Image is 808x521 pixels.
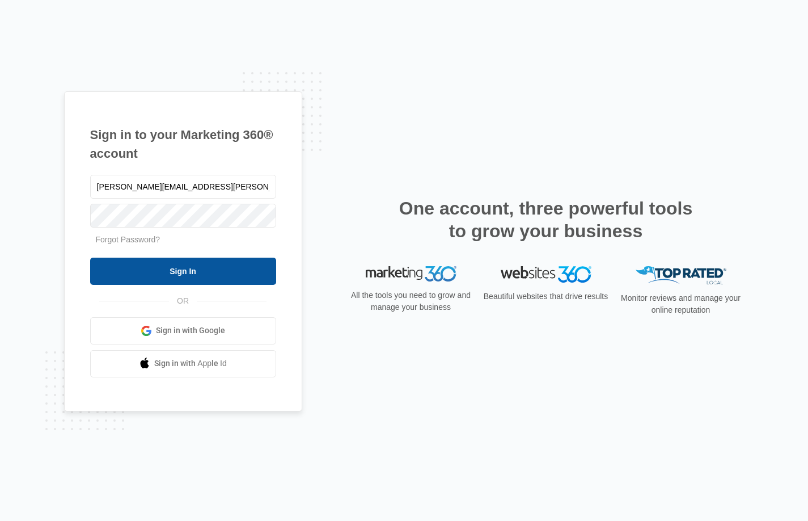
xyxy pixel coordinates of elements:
img: Marketing 360 [366,266,456,282]
img: Top Rated Local [636,266,726,285]
input: Sign In [90,258,276,285]
p: All the tools you need to grow and manage your business [348,289,475,313]
h2: One account, three powerful tools to grow your business [396,197,696,242]
a: Sign in with Apple Id [90,350,276,377]
a: Forgot Password? [96,235,160,244]
p: Beautiful websites that drive results [483,291,610,302]
span: OR [169,295,197,307]
a: Sign in with Google [90,317,276,344]
h1: Sign in to your Marketing 360® account [90,125,276,163]
span: Sign in with Google [156,325,225,337]
input: Email [90,175,276,199]
span: Sign in with Apple Id [154,358,227,369]
p: Monitor reviews and manage your online reputation [617,292,744,316]
img: Websites 360 [501,266,591,283]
